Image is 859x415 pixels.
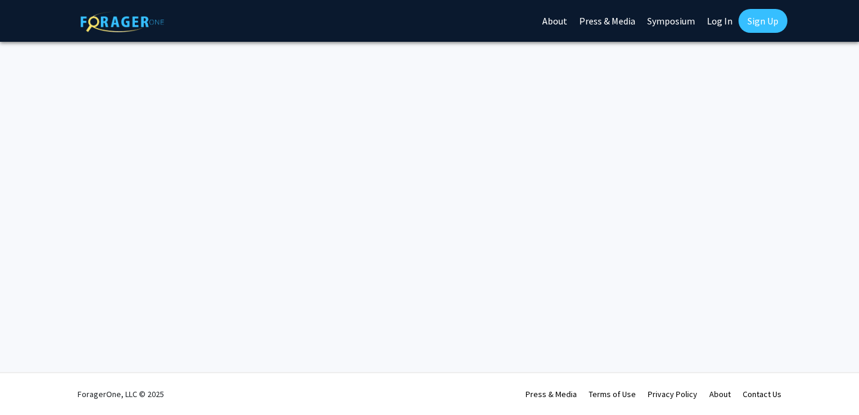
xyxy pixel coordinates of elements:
img: ForagerOne Logo [81,11,164,32]
a: About [709,389,731,399]
a: Contact Us [743,389,781,399]
a: Press & Media [526,389,577,399]
a: Sign Up [739,9,787,33]
a: Terms of Use [589,389,636,399]
div: ForagerOne, LLC © 2025 [78,373,164,415]
a: Privacy Policy [648,389,697,399]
